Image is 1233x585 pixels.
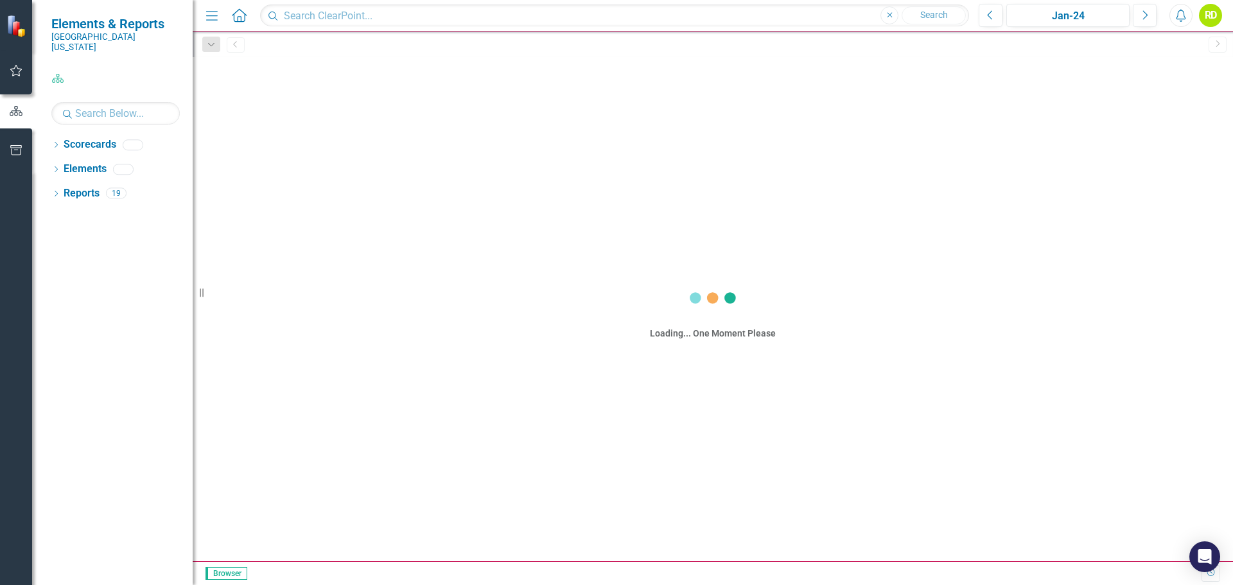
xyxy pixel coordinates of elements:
div: Jan-24 [1011,8,1125,24]
input: Search ClearPoint... [260,4,969,27]
a: Reports [64,186,100,201]
div: Open Intercom Messenger [1189,541,1220,572]
img: ClearPoint Strategy [6,15,29,37]
button: Jan-24 [1006,4,1130,27]
div: 19 [106,188,127,199]
span: Search [920,10,948,20]
input: Search Below... [51,102,180,125]
span: Elements & Reports [51,16,180,31]
a: Scorecards [64,137,116,152]
button: RD [1199,4,1222,27]
small: [GEOGRAPHIC_DATA][US_STATE] [51,31,180,53]
a: Elements [64,162,107,177]
span: Browser [205,567,247,580]
div: Loading... One Moment Please [650,327,776,340]
button: Search [902,6,966,24]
